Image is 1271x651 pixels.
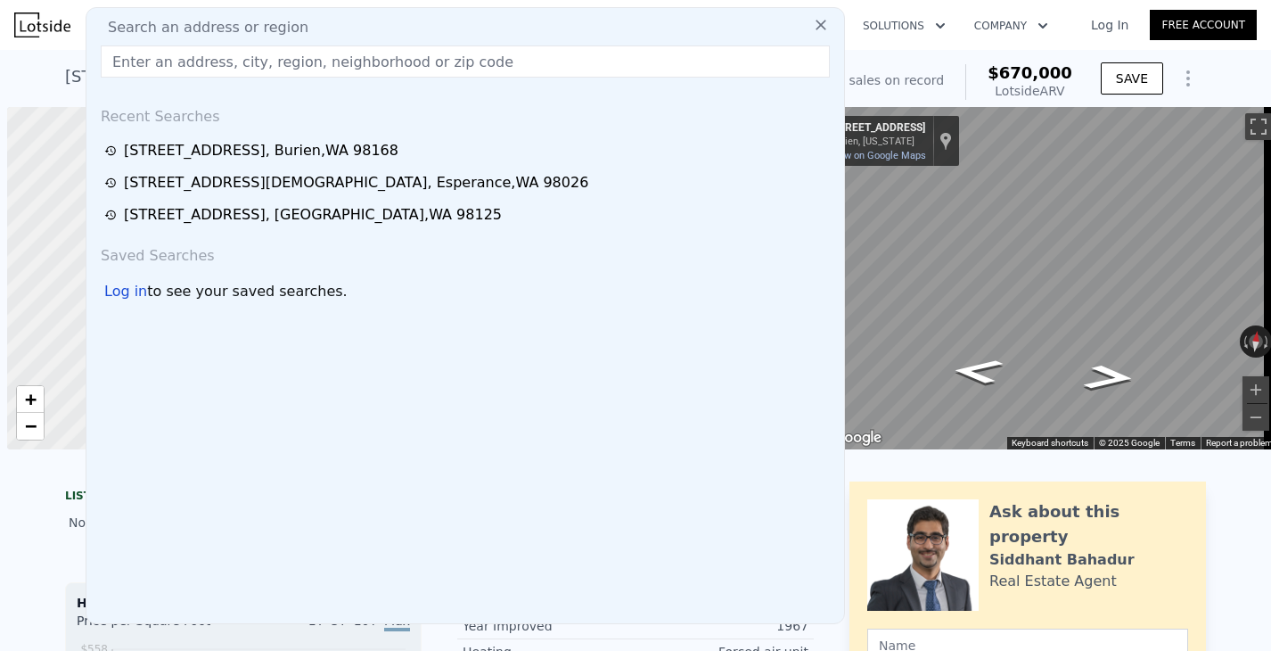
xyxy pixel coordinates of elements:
[988,82,1072,100] div: Lotside ARV
[104,140,832,161] a: [STREET_ADDRESS], Burien,WA 98168
[463,617,635,635] div: Year Improved
[1170,438,1195,448] a: Terms (opens in new tab)
[77,594,410,612] div: Houses Median Sale
[830,150,926,161] a: View on Google Maps
[989,549,1135,571] div: Siddhant Bahadur
[25,388,37,410] span: +
[65,64,379,89] div: [STREET_ADDRESS] , Burien , WA 98168
[755,71,944,89] div: Off Market. No sales on record
[124,172,588,194] div: [STREET_ADDRESS][DEMOGRAPHIC_DATA] , Esperance , WA 98026
[94,17,308,38] span: Search an address or region
[827,426,886,449] a: Open this area in Google Maps (opens a new window)
[65,507,422,539] div: No sales history record for this property.
[635,617,808,635] div: 1967
[1170,61,1206,96] button: Show Options
[94,92,837,135] div: Recent Searches
[101,45,830,78] input: Enter an address, city, region, neighborhood or zip code
[960,10,1062,42] button: Company
[830,136,925,147] div: Burien, [US_STATE]
[989,571,1117,592] div: Real Estate Agent
[17,413,44,440] a: Zoom out
[1150,10,1257,40] a: Free Account
[827,426,886,449] img: Google
[147,281,347,302] span: to see your saved searches.
[124,204,502,226] div: [STREET_ADDRESS] , [GEOGRAPHIC_DATA] , WA 98125
[1099,438,1160,448] span: © 2025 Google
[1070,16,1150,34] a: Log In
[1101,62,1163,95] button: SAVE
[94,231,837,274] div: Saved Searches
[25,415,37,437] span: −
[1247,325,1265,358] button: Reset the view
[14,12,70,37] img: Lotside
[939,131,952,151] a: Show location on map
[77,612,243,640] div: Price per Square Foot
[1242,376,1269,403] button: Zoom in
[1062,358,1157,396] path: Go East, S 120th St
[65,489,422,507] div: LISTING & SALE HISTORY
[849,10,960,42] button: Solutions
[989,499,1188,549] div: Ask about this property
[104,281,147,302] div: Log in
[1012,437,1088,449] button: Keyboard shortcuts
[124,140,398,161] div: [STREET_ADDRESS] , Burien , WA 98168
[104,204,832,226] a: [STREET_ADDRESS], [GEOGRAPHIC_DATA],WA 98125
[1240,325,1250,358] button: Rotate counterclockwise
[1242,404,1269,431] button: Zoom out
[988,63,1072,82] span: $670,000
[930,352,1025,390] path: Go West, S 120th St
[830,121,925,136] div: [STREET_ADDRESS]
[17,386,44,413] a: Zoom in
[104,172,832,194] a: [STREET_ADDRESS][DEMOGRAPHIC_DATA], Esperance,WA 98026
